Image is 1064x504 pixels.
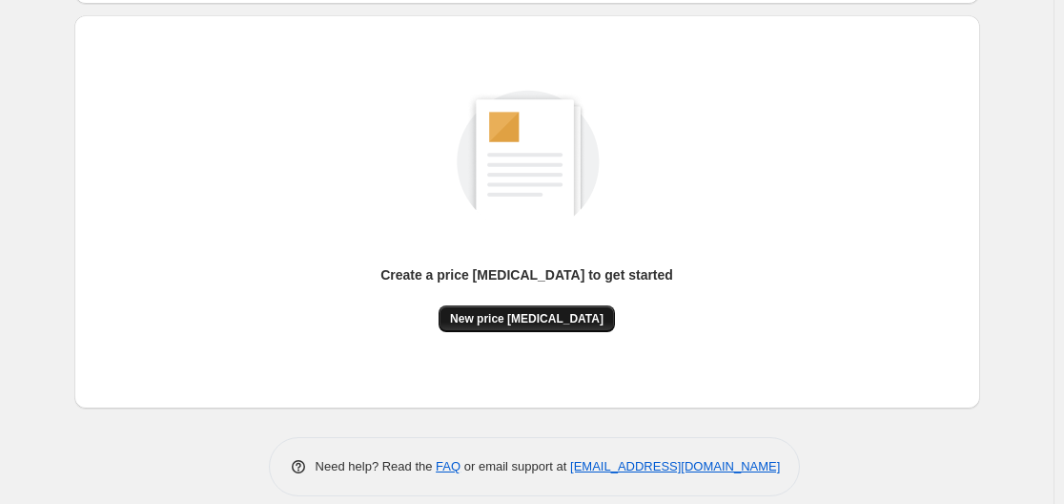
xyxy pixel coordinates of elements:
[450,311,604,326] span: New price [MEDICAL_DATA]
[460,459,570,473] span: or email support at
[439,305,615,332] button: New price [MEDICAL_DATA]
[316,459,437,473] span: Need help? Read the
[380,265,673,284] p: Create a price [MEDICAL_DATA] to get started
[436,459,460,473] a: FAQ
[570,459,780,473] a: [EMAIL_ADDRESS][DOMAIN_NAME]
